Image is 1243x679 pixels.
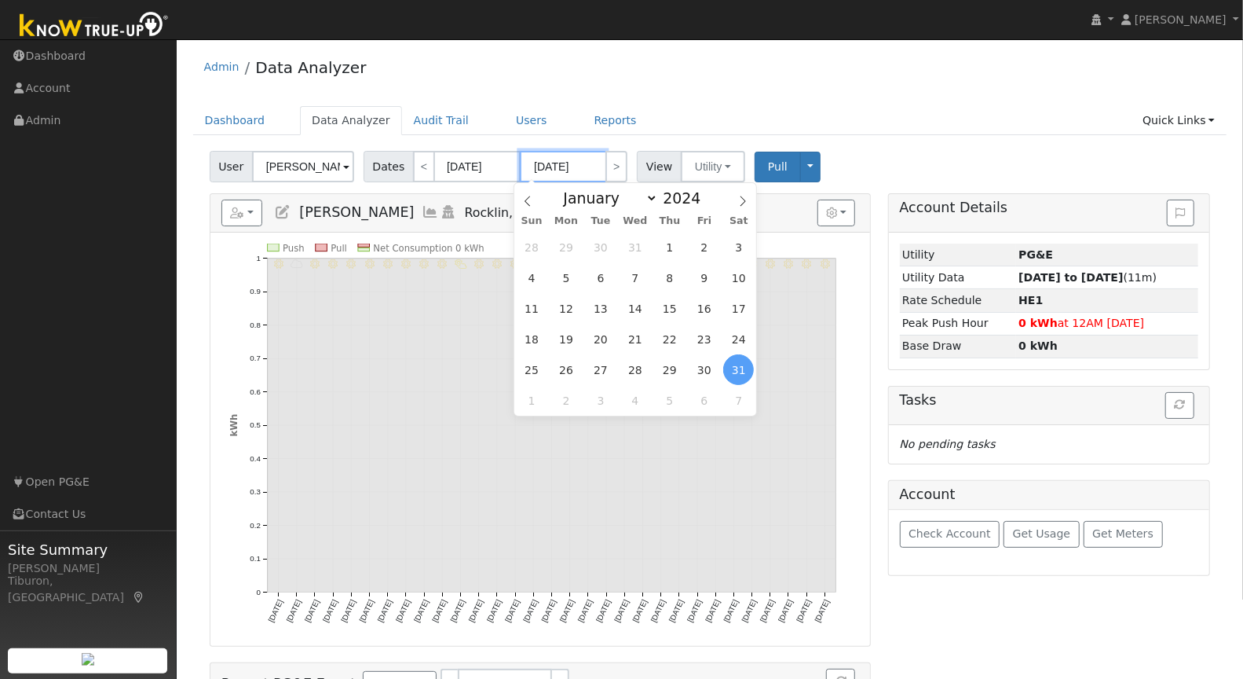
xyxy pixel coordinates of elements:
[8,560,168,577] div: [PERSON_NAME]
[250,387,261,396] text: 0.6
[255,58,366,77] a: Data Analyzer
[1016,312,1198,335] td: at 12AM [DATE]
[256,588,261,596] text: 0
[266,598,284,624] text: [DATE]
[193,106,277,135] a: Dashboard
[759,598,777,624] text: [DATE]
[250,421,261,430] text: 0.5
[299,204,414,220] span: [PERSON_NAME]
[551,385,582,416] span: September 2, 2024
[413,151,435,182] a: <
[250,321,261,329] text: 0.8
[250,488,261,497] text: 0.3
[521,598,539,624] text: [DATE]
[555,189,658,207] select: Month
[412,598,430,624] text: [DATE]
[620,293,650,324] span: August 14, 2024
[250,454,261,463] text: 0.4
[1018,271,1157,284] span: (11m)
[485,598,503,624] text: [DATE]
[740,598,759,624] text: [DATE]
[376,598,394,624] text: [DATE]
[583,106,649,135] a: Reports
[594,598,612,624] text: [DATE]
[620,385,650,416] span: September 4, 2024
[667,598,685,624] text: [DATE]
[658,189,715,207] input: Year
[8,539,168,560] span: Site Summary
[620,262,650,293] span: August 7, 2024
[250,555,261,563] text: 0.1
[467,598,485,624] text: [DATE]
[549,216,583,226] span: Mon
[558,598,576,624] text: [DATE]
[777,598,795,624] text: [DATE]
[517,324,547,354] span: August 18, 2024
[514,216,549,226] span: Sun
[654,232,685,262] span: August 1, 2024
[689,293,719,324] span: August 16, 2024
[654,354,685,385] span: August 29, 2024
[551,293,582,324] span: August 12, 2024
[685,598,704,624] text: [DATE]
[228,414,239,437] text: kWh
[586,293,616,324] span: August 13, 2024
[637,151,682,182] span: View
[204,61,239,73] a: Admin
[900,312,1016,335] td: Peak Push Hour
[620,232,650,262] span: July 31, 2024
[517,354,547,385] span: August 25, 2024
[689,354,719,385] span: August 30, 2024
[303,598,321,624] text: [DATE]
[283,243,305,254] text: Push
[908,527,991,540] span: Check Account
[653,216,687,226] span: Thu
[339,598,357,624] text: [DATE]
[654,385,685,416] span: September 5, 2024
[321,598,339,624] text: [DATE]
[1135,13,1227,26] span: [PERSON_NAME]
[723,354,754,385] span: August 31, 2024
[331,243,347,254] text: Pull
[1092,527,1153,540] span: Get Meters
[618,216,653,226] span: Wed
[689,262,719,293] span: August 9, 2024
[768,160,788,173] span: Pull
[900,266,1016,289] td: Utility Data
[373,243,484,254] text: Net Consumption 0 kWh
[440,204,457,220] a: Login As (last Never)
[900,244,1016,266] td: Utility
[1018,271,1123,284] strong: [DATE] to [DATE]
[900,486,956,502] h5: Account
[900,289,1016,312] td: Rate Schedule
[551,232,582,262] span: July 29, 2024
[284,598,302,624] text: [DATE]
[12,9,177,44] img: Know True-Up
[612,598,631,624] text: [DATE]
[256,254,260,262] text: 1
[586,262,616,293] span: August 6, 2024
[1084,521,1163,548] button: Get Meters
[252,151,354,182] input: Select a User
[586,232,616,262] span: July 30, 2024
[1018,317,1058,329] strong: 0 kWh
[900,392,1199,409] h5: Tasks
[1004,521,1080,548] button: Get Usage
[586,385,616,416] span: September 3, 2024
[723,262,754,293] span: August 10, 2024
[722,598,740,624] text: [DATE]
[900,200,1199,216] h5: Account Details
[250,288,261,296] text: 0.9
[517,262,547,293] span: August 4, 2024
[620,354,650,385] span: August 28, 2024
[82,653,94,666] img: retrieve
[689,232,719,262] span: August 2, 2024
[250,354,261,363] text: 0.7
[8,573,168,606] div: Tiburon, [GEOGRAPHIC_DATA]
[689,385,719,416] span: September 6, 2024
[723,385,754,416] span: September 7, 2024
[448,598,466,624] text: [DATE]
[503,598,521,624] text: [DATE]
[576,598,594,624] text: [DATE]
[900,521,1000,548] button: Check Account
